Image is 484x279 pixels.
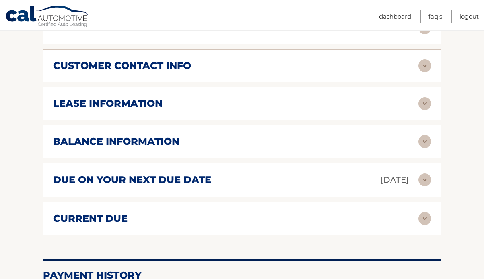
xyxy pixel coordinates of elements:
a: Logout [459,10,479,23]
h2: balance information [53,135,179,148]
h2: customer contact info [53,60,191,72]
h2: current due [53,212,128,225]
a: Cal Automotive [5,5,90,29]
a: FAQ's [428,10,442,23]
p: [DATE] [381,173,409,187]
img: accordion-rest.svg [418,212,431,225]
h2: lease information [53,98,163,110]
img: accordion-rest.svg [418,97,431,110]
img: accordion-rest.svg [418,59,431,72]
h2: due on your next due date [53,174,211,186]
a: Dashboard [379,10,411,23]
img: accordion-rest.svg [418,173,431,186]
img: accordion-rest.svg [418,135,431,148]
